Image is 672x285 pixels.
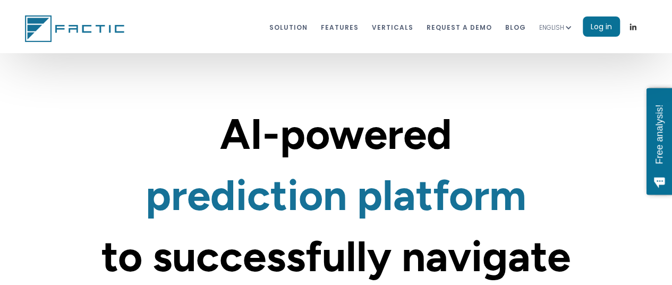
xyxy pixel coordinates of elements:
div: ENGLISH [539,22,564,33]
a: Solution [269,17,308,37]
a: VERTICALS [372,17,413,37]
strong: prediction platform ‍ [146,170,526,221]
a: REQUEST A DEMO [427,17,492,37]
div: ENGLISH [539,10,583,44]
a: Log in [583,16,620,37]
a: blog [505,17,526,37]
a: features [321,17,359,37]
